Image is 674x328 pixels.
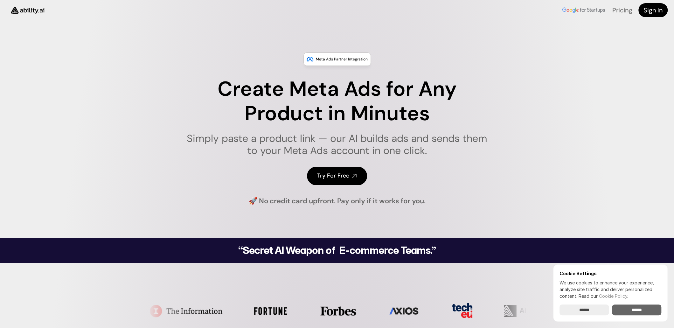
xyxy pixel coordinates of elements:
p: We use cookies to enhance your experience, analyze site traffic and deliver personalized content. [559,279,661,299]
h1: Create Meta Ads for Any Product in Minutes [183,77,491,126]
h4: Sign In [643,6,663,15]
a: Pricing [612,6,632,14]
h4: Try For Free [317,172,349,180]
h2: “Secret AI Weapon of E-commerce Teams.” [222,245,452,255]
h4: 🚀 No credit card upfront. Pay only if it works for you. [249,196,426,206]
a: Try For Free [307,167,367,185]
h1: Simply paste a product link — our AI builds ads and sends them to your Meta Ads account in one cl... [183,132,491,157]
span: Read our . [579,293,628,299]
h6: Cookie Settings [559,271,661,276]
p: Meta Ads Partner Integration [316,56,368,62]
a: Sign In [638,3,668,17]
a: Cookie Policy [599,293,627,299]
